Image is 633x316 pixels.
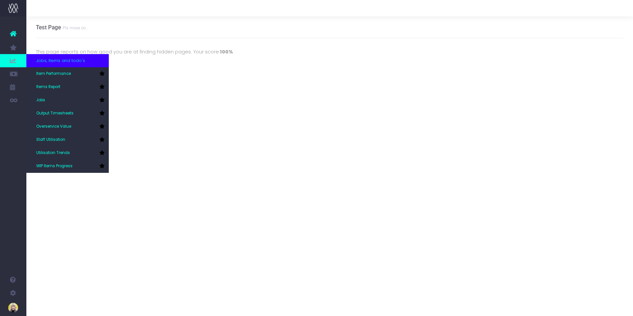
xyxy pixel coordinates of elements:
[26,133,109,146] a: Staff Utilisation
[26,94,109,107] a: Jobs
[26,160,109,173] a: WIP Items Progress
[36,111,74,116] span: Output Timesheets
[36,84,60,90] span: Items Report
[8,303,18,313] img: images/default_profile_image.png
[36,60,624,68] p: Keep up the good work!
[26,146,109,160] a: Utilisation Trends
[36,71,71,77] span: Item Performance
[36,48,624,56] p: This page reports on how good you are at finding hidden pages. Your score:
[36,124,71,130] span: Overservice Value
[36,150,70,156] span: Utilisation Trends
[26,67,109,80] a: Item Performance
[36,24,89,31] h3: Test Page
[26,80,109,94] a: Items Report
[36,137,65,143] span: Staff Utilisation
[220,48,233,55] strong: 100%
[36,57,85,64] span: Jobs, items and todo's
[36,97,45,103] span: Jobs
[61,24,89,31] small: Pls move on...
[26,120,109,133] a: Overservice Value
[36,163,73,169] span: WIP Items Progress
[26,107,109,120] a: Output Timesheets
